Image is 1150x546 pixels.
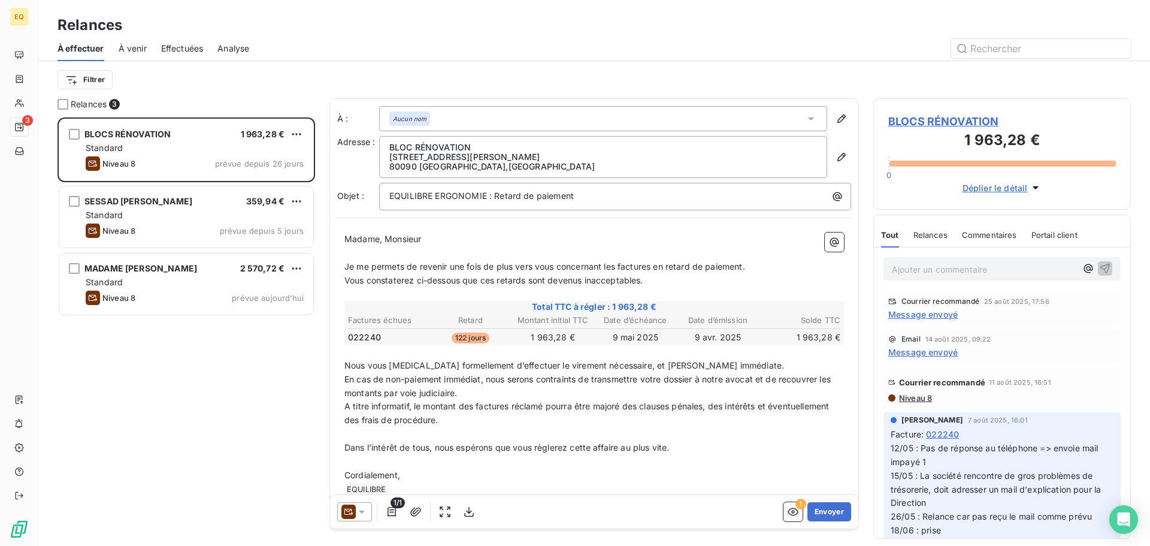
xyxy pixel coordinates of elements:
[888,113,1116,129] span: BLOCS RÉNOVATION
[888,346,958,358] span: Message envoyé
[347,314,429,327] th: Factures échues
[102,293,135,303] span: Niveau 8
[807,502,851,521] button: Envoyer
[86,210,123,220] span: Standard
[102,226,135,236] span: Niveau 8
[759,314,841,327] th: Solde TTC
[232,293,304,303] span: prévue aujourd’hui
[901,415,963,426] span: [PERSON_NAME]
[989,379,1051,386] span: 11 août 2025, 16:51
[220,226,304,236] span: prévue depuis 5 jours
[759,331,841,344] td: 1 963,28 €
[891,470,1103,508] span: 15/05 : La société rencontre de gros problèmes de trésorerie, doit adresser un mail d'explication...
[1109,505,1138,534] div: Open Intercom Messenger
[891,511,1092,521] span: 26/05 : Relance car pas reçu le mail comme prévu
[102,159,135,168] span: Niveau 8
[677,331,759,344] td: 9 avr. 2025
[389,191,574,201] span: EQUILIBRE ERGONOMIE : Retard de paiement
[901,336,921,343] span: Email
[344,261,745,272] span: Je me permets de revenir une fois de plus vers vous concernant les factures en retard de paiement.
[901,298,979,305] span: Courrier recommandé
[84,129,171,139] span: BLOCS RÉNOVATION
[344,401,831,425] span: A titre informatif, le montant des factures réclamé pourra être majoré des clauses pénales, des i...
[161,43,204,55] span: Effectuées
[389,152,817,162] p: [STREET_ADDRESS][PERSON_NAME]
[913,230,948,240] span: Relances
[337,137,375,147] span: Adresse :
[57,43,104,55] span: À effectuer
[430,314,512,327] th: Retard
[512,331,594,344] td: 1 963,28 €
[926,428,959,441] span: 022240
[348,331,381,343] span: 022240
[346,301,842,313] span: Total TTC à régler : 1 963,28 €
[888,308,958,321] span: Message envoyé
[891,428,924,441] span: Facture :
[119,43,147,55] span: À venir
[241,129,285,139] span: 1 963,28 €
[240,263,285,273] span: 2 570,72 €
[57,14,122,36] h3: Relances
[337,191,364,201] span: Objet :
[881,230,899,240] span: Tout
[452,333,489,343] span: 122 jours
[595,314,676,327] th: Date d’échéance
[344,374,833,398] span: En cas de non-paiement immédiat, nous serons contraints de transmettre votre dossier à notre avoc...
[344,234,421,244] span: Madame, Monsieur
[891,525,941,535] span: 18/06 : prise
[57,117,315,546] div: grid
[57,70,113,89] button: Filtrer
[984,298,1049,305] span: 25 août 2025, 17:56
[963,182,1028,194] span: Déplier le détail
[925,336,991,343] span: 14 août 2025, 09:22
[337,113,379,125] label: À :
[1031,230,1078,240] span: Portail client
[10,7,29,26] div: EQ
[968,417,1028,424] span: 7 août 2025, 16:01
[891,443,1101,467] span: 12/05 : Pas de réponse au téléphone => envoie mail impayé 1
[344,470,400,480] span: Cordialement,
[86,143,123,153] span: Standard
[344,360,784,370] span: Nous vous [MEDICAL_DATA] formellement d’effectuer le virement nécessaire, et [PERSON_NAME] immédi...
[391,497,405,508] span: 1/1
[84,196,192,206] span: SESSAD [PERSON_NAME]
[71,98,107,110] span: Relances
[898,393,932,403] span: Niveau 8
[345,483,388,497] span: EQUILIBRE
[959,181,1046,195] button: Déplier le détail
[389,143,817,152] p: BLOC RÉNOVATION
[10,520,29,539] img: Logo LeanPay
[217,43,249,55] span: Analyse
[512,314,594,327] th: Montant initial TTC
[886,170,891,180] span: 0
[595,331,676,344] td: 9 mai 2025
[677,314,759,327] th: Date d’émission
[888,129,1116,153] h3: 1 963,28 €
[899,378,985,387] span: Courrier recommandé
[344,275,643,285] span: Vous constaterez ci-dessous que ces retards sont devenus inacceptables.
[393,114,426,123] em: Aucun nom
[246,196,285,206] span: 359,94 €
[22,115,33,126] span: 3
[215,159,304,168] span: prévue depuis 26 jours
[344,442,669,453] span: Dans l’intérêt de tous, nous espérons que vous règlerez cette affaire au plus vite.
[84,263,197,273] span: MADAME [PERSON_NAME]
[86,277,123,287] span: Standard
[389,162,817,171] p: 80090 [GEOGRAPHIC_DATA] , [GEOGRAPHIC_DATA]
[109,99,120,110] span: 3
[951,39,1131,58] input: Rechercher
[962,230,1017,240] span: Commentaires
